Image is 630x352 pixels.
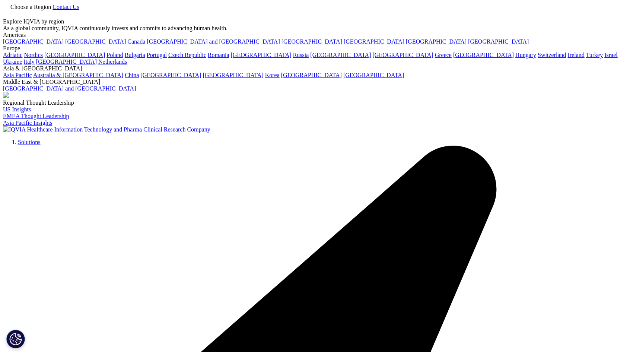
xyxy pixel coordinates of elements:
[10,4,51,10] span: Choose a Region
[3,52,22,58] a: Adriatic
[208,52,229,58] a: Romania
[515,52,536,58] a: Hungary
[293,52,309,58] a: Russia
[18,139,40,145] a: Solutions
[281,38,342,45] a: [GEOGRAPHIC_DATA]
[435,52,452,58] a: Greece
[3,126,210,133] img: IQVIA Healthcare Information Technology and Pharma Clinical Research Company
[3,79,627,85] div: Middle East & [GEOGRAPHIC_DATA]
[125,72,139,78] a: China
[3,72,32,78] a: Asia Pacific
[44,52,105,58] a: [GEOGRAPHIC_DATA]
[373,52,433,58] a: [GEOGRAPHIC_DATA]
[3,38,64,45] a: [GEOGRAPHIC_DATA]
[3,25,627,32] div: As a global community, IQVIA continuously invests and commits to advancing human health.
[36,58,97,65] a: [GEOGRAPHIC_DATA]
[310,52,371,58] a: [GEOGRAPHIC_DATA]
[538,52,566,58] a: Switzerland
[65,38,126,45] a: [GEOGRAPHIC_DATA]
[231,52,292,58] a: [GEOGRAPHIC_DATA]
[24,58,35,65] a: Italy
[125,52,145,58] a: Bulgaria
[33,72,123,78] a: Australia & [GEOGRAPHIC_DATA]
[3,92,9,98] img: 2093_analyzing-data-using-big-screen-display-and-laptop.png
[140,72,201,78] a: [GEOGRAPHIC_DATA]
[52,4,79,10] a: Contact Us
[98,58,127,65] a: Netherlands
[568,52,585,58] a: Ireland
[3,45,627,52] div: Europe
[127,38,145,45] a: Canada
[3,113,69,119] a: EMEA Thought Leadership
[3,65,627,72] div: Asia & [GEOGRAPHIC_DATA]
[168,52,206,58] a: Czech Republic
[586,52,603,58] a: Turkey
[203,72,264,78] a: [GEOGRAPHIC_DATA]
[281,72,342,78] a: [GEOGRAPHIC_DATA]
[3,106,31,112] a: US Insights
[3,120,52,126] a: Asia Pacific Insights
[106,52,123,58] a: Poland
[3,85,136,92] a: [GEOGRAPHIC_DATA] and [GEOGRAPHIC_DATA]
[3,32,627,38] div: Americas
[3,58,22,65] a: Ukraine
[453,52,514,58] a: [GEOGRAPHIC_DATA]
[604,52,618,58] a: Israel
[3,18,627,25] div: Explore IQVIA by region
[344,38,404,45] a: [GEOGRAPHIC_DATA]
[6,330,25,348] button: Cookies Settings
[24,52,43,58] a: Nordics
[343,72,404,78] a: [GEOGRAPHIC_DATA]
[147,38,280,45] a: [GEOGRAPHIC_DATA] and [GEOGRAPHIC_DATA]
[3,99,627,106] div: Regional Thought Leadership
[406,38,467,45] a: [GEOGRAPHIC_DATA]
[265,72,280,78] a: Korea
[147,52,167,58] a: Portugal
[468,38,529,45] a: [GEOGRAPHIC_DATA]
